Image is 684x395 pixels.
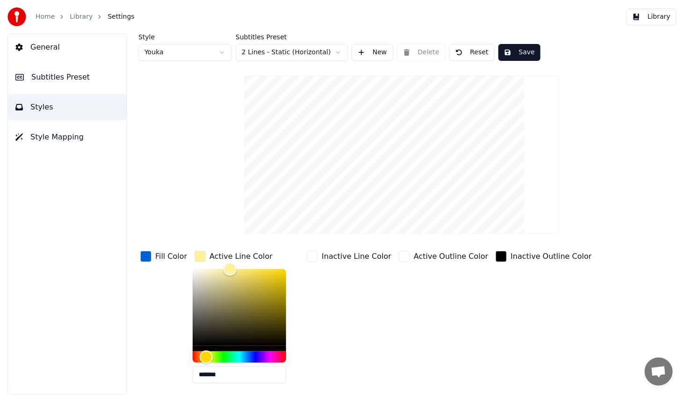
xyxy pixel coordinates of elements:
[30,42,60,53] span: General
[31,72,90,83] span: Subtitles Preset
[70,12,93,22] a: Library
[449,44,495,61] button: Reset
[414,251,488,262] div: Active Outline Color
[7,7,26,26] img: youka
[305,249,393,264] button: Inactive Line Color
[193,269,286,346] div: Color
[8,64,127,90] button: Subtitles Preset
[498,44,540,61] button: Save
[193,249,274,264] button: Active Line Color
[138,34,232,40] label: Style
[30,102,53,113] span: Styles
[155,251,187,262] div: Fill Color
[8,94,127,120] button: Styles
[352,44,393,61] button: New
[8,34,127,60] button: General
[209,251,273,262] div: Active Line Color
[494,249,593,264] button: Inactive Outline Color
[626,8,677,25] button: Library
[236,34,348,40] label: Subtitles Preset
[645,358,673,386] div: פתח צ'אט
[511,251,591,262] div: Inactive Outline Color
[193,351,286,363] div: Hue
[30,132,84,143] span: Style Mapping
[36,12,55,22] a: Home
[138,249,189,264] button: Fill Color
[8,124,127,150] button: Style Mapping
[36,12,135,22] nav: breadcrumb
[322,251,391,262] div: Inactive Line Color
[397,249,490,264] button: Active Outline Color
[108,12,134,22] span: Settings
